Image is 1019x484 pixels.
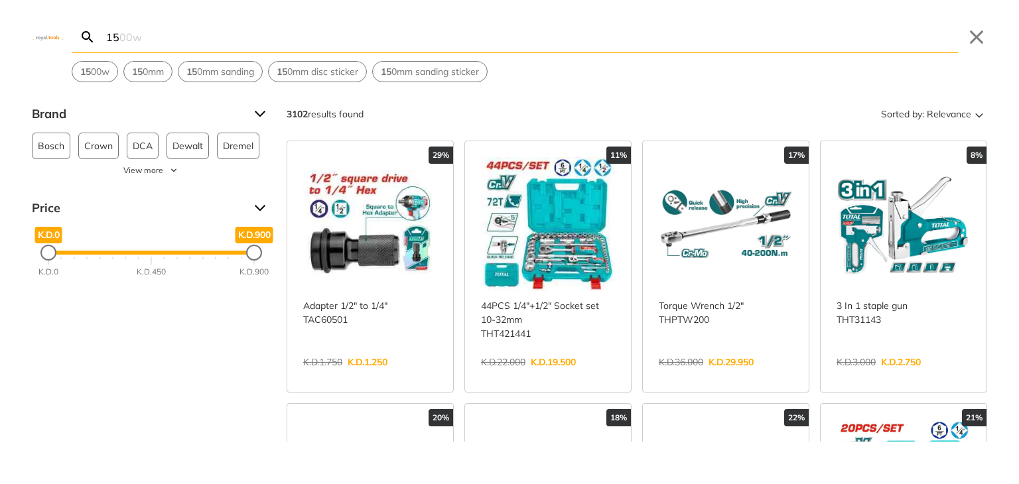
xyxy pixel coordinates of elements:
[127,133,159,159] button: DCA
[123,164,163,176] span: View more
[606,409,631,426] div: 18%
[268,61,367,82] div: Suggestion: 150mm disc sticker
[962,409,986,426] div: 21%
[123,61,172,82] div: Suggestion: 150mm
[32,133,70,159] button: Bosch
[277,66,287,78] strong: 15
[967,147,986,164] div: 8%
[32,34,64,40] img: Close
[84,133,113,158] span: Crown
[287,103,364,125] div: results found
[178,62,262,82] button: Select suggestion: 150mm sanding
[372,61,488,82] div: Suggestion: 150mm sanding sticker
[178,61,263,82] div: Suggestion: 150mm sanding
[381,66,391,78] strong: 15
[40,245,56,261] div: Minimum Price
[186,66,197,78] strong: 15
[429,147,453,164] div: 29%
[38,133,64,158] span: Bosch
[217,133,259,159] button: Dremel
[103,21,958,52] input: Search…
[429,409,453,426] div: 20%
[966,27,987,48] button: Close
[246,245,262,261] div: Maximum Price
[133,133,153,158] span: DCA
[80,65,109,79] span: 00w
[32,198,244,219] span: Price
[38,266,58,278] div: K.D.0
[167,133,209,159] button: Dewalt
[878,103,987,125] button: Sorted by:Relevance Sort
[32,103,244,125] span: Brand
[381,65,479,79] span: 0mm sanding sticker
[72,62,117,82] button: Select suggestion: 1500w
[124,62,172,82] button: Select suggestion: 150mm
[137,266,166,278] div: K.D.450
[80,29,96,45] svg: Search
[606,147,631,164] div: 11%
[223,133,253,158] span: Dremel
[132,66,143,78] strong: 15
[971,106,987,122] svg: Sort
[132,65,164,79] span: 0mm
[277,65,358,79] span: 0mm disc sticker
[927,103,971,125] span: Relevance
[186,65,254,79] span: 0mm sanding
[80,66,91,78] strong: 15
[32,164,271,176] button: View more
[269,62,366,82] button: Select suggestion: 150mm disc sticker
[784,409,809,426] div: 22%
[287,108,308,120] strong: 3102
[172,133,203,158] span: Dewalt
[373,62,487,82] button: Select suggestion: 150mm sanding sticker
[784,147,809,164] div: 17%
[78,133,119,159] button: Crown
[72,61,118,82] div: Suggestion: 1500w
[239,266,269,278] div: K.D.900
